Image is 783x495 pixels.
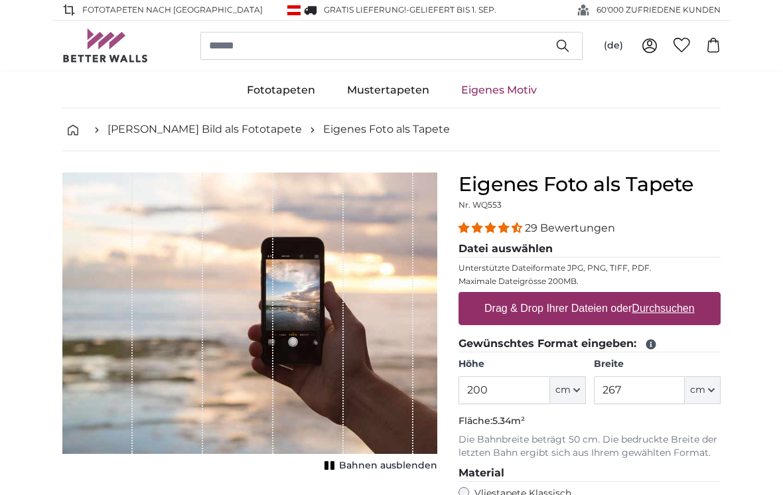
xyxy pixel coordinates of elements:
[409,5,496,15] span: Geliefert bis 1. Sep.
[459,173,721,196] h1: Eigenes Foto als Tapete
[459,433,721,460] p: Die Bahnbreite beträgt 50 cm. Die bedruckte Breite der letzten Bahn ergibt sich aus Ihrem gewählt...
[339,459,437,472] span: Bahnen ausblenden
[459,336,721,352] legend: Gewünschtes Format eingeben:
[287,5,301,15] img: Österreich
[690,384,705,397] span: cm
[406,5,496,15] span: -
[107,121,302,137] a: [PERSON_NAME] Bild als Fototapete
[62,29,149,62] img: Betterwalls
[459,415,721,428] p: Fläche:
[685,376,721,404] button: cm
[445,73,553,107] a: Eigenes Motiv
[594,358,721,371] label: Breite
[323,121,450,137] a: Eigenes Foto als Tapete
[324,5,406,15] span: GRATIS Lieferung!
[62,108,721,151] nav: breadcrumbs
[459,263,721,273] p: Unterstützte Dateiformate JPG, PNG, TIFF, PDF.
[479,295,700,322] label: Drag & Drop Ihrer Dateien oder
[632,303,695,314] u: Durchsuchen
[593,34,634,58] button: (de)
[62,173,437,475] div: 1 of 1
[459,200,502,210] span: Nr. WQ553
[320,457,437,475] button: Bahnen ausblenden
[82,4,263,16] span: Fototapeten nach [GEOGRAPHIC_DATA]
[331,73,445,107] a: Mustertapeten
[597,4,721,16] span: 60'000 ZUFRIEDENE KUNDEN
[459,465,721,482] legend: Material
[459,358,585,371] label: Höhe
[459,222,525,234] span: 4.34 stars
[492,415,525,427] span: 5.34m²
[459,276,721,287] p: Maximale Dateigrösse 200MB.
[459,241,721,257] legend: Datei auswählen
[525,222,615,234] span: 29 Bewertungen
[555,384,571,397] span: cm
[550,376,586,404] button: cm
[231,73,331,107] a: Fototapeten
